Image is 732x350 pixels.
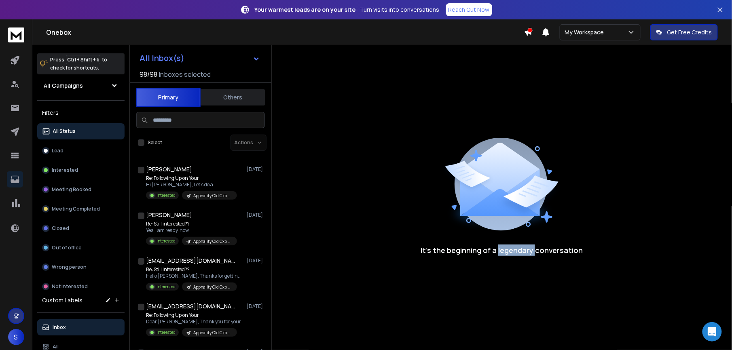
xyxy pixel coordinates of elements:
p: Out of office [52,245,82,251]
p: It’s the beginning of a legendary conversation [421,245,583,256]
p: Re: Following Up on Your [146,312,241,318]
p: [DATE] [247,212,265,218]
p: Lead [52,148,63,154]
p: Hello [PERSON_NAME], Thanks for getting back [146,273,243,279]
button: Meeting Completed [37,201,125,217]
p: Re: Following Up on Your [146,175,237,181]
button: Closed [37,220,125,236]
p: Appnality Old Cxb Data 26 [PERSON_NAME] 2025 [193,330,232,336]
button: Out of office [37,240,125,256]
label: Select [148,139,162,146]
button: Meeting Booked [37,181,125,198]
p: – Turn visits into conversations [255,6,440,14]
button: Get Free Credits [650,24,718,40]
button: All Status [37,123,125,139]
p: Yes, I am ready. now [146,227,237,234]
h1: Onebox [46,27,524,37]
button: Others [201,89,265,106]
button: S [8,329,24,345]
button: All Inbox(s) [133,50,267,66]
p: Appnality Old Cxb Data 26 [PERSON_NAME] 2025 [193,193,232,199]
p: Interested [157,192,176,198]
button: Wrong person [37,259,125,275]
p: Appnality Old Cxb Data 26 [PERSON_NAME] 2025 [193,238,232,245]
p: [DATE] [247,303,265,310]
p: My Workspace [565,28,607,36]
h3: Filters [37,107,125,118]
p: Re: Still interested?? [146,266,243,273]
button: Inbox [37,319,125,335]
p: Interested [157,329,176,335]
div: Open Intercom Messenger [702,322,722,342]
p: Dear [PERSON_NAME], Thank you for your [146,318,241,325]
p: Interested [157,238,176,244]
p: Wrong person [52,264,87,270]
p: Interested [157,284,176,290]
h1: All Campaigns [44,82,83,90]
span: Ctrl + Shift + k [66,55,100,64]
p: Closed [52,225,69,232]
p: All Status [53,128,76,135]
p: [DATE] [247,257,265,264]
p: Press to check for shortcuts. [50,56,107,72]
p: Re: Still interested?? [146,221,237,227]
p: Hi [PERSON_NAME], Let's do a [146,181,237,188]
h3: Inboxes selected [159,70,211,79]
button: Primary [136,88,201,107]
p: All [53,344,59,350]
a: Reach Out Now [446,3,492,16]
p: [DATE] [247,166,265,173]
p: Reach Out Now [449,6,490,14]
h1: [EMAIL_ADDRESS][DOMAIN_NAME] [146,257,235,265]
p: Get Free Credits [667,28,712,36]
p: Interested [52,167,78,173]
button: All Campaigns [37,78,125,94]
img: logo [8,27,24,42]
p: Not Interested [52,283,88,290]
button: Not Interested [37,278,125,295]
button: Lead [37,143,125,159]
strong: Your warmest leads are on your site [255,6,356,13]
h1: [PERSON_NAME] [146,165,192,173]
p: Appnality Old Cxb Data 26 [PERSON_NAME] 2025 [193,284,232,290]
p: Inbox [53,324,66,331]
h3: Custom Labels [42,296,83,304]
h1: [PERSON_NAME] [146,211,192,219]
h1: [EMAIL_ADDRESS][DOMAIN_NAME] [146,302,235,310]
span: 98 / 98 [140,70,157,79]
p: Meeting Booked [52,186,91,193]
button: Interested [37,162,125,178]
h1: All Inbox(s) [140,54,184,62]
p: Meeting Completed [52,206,100,212]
